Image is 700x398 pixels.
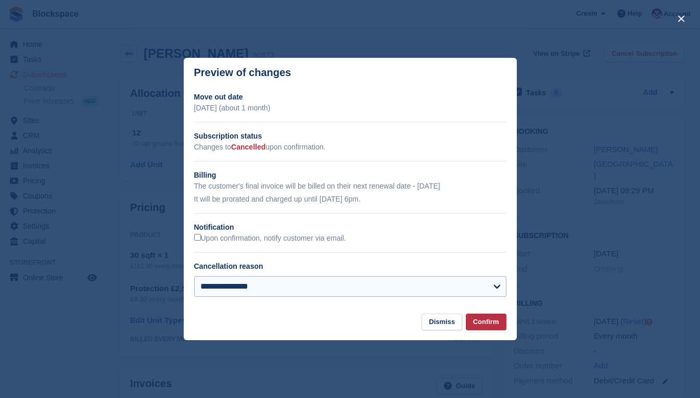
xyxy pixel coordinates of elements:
button: Dismiss [422,314,462,331]
h2: Billing [194,170,506,181]
button: Confirm [466,314,506,331]
p: [DATE] (about 1 month) [194,103,506,114]
span: Cancelled [231,143,265,151]
input: Upon confirmation, notify customer via email. [194,234,201,241]
h2: Move out date [194,92,506,103]
button: close [673,10,690,27]
p: Preview of changes [194,67,291,79]
label: Upon confirmation, notify customer via email. [194,234,346,243]
p: It will be prorated and charged up until [DATE] 6pm. [194,194,506,205]
h2: Notification [194,222,506,233]
h2: Subscription status [194,131,506,142]
p: Changes to upon confirmation. [194,142,506,153]
label: Cancellation reason [194,262,263,270]
p: The customer's final invoice will be billed on their next renewal date - [DATE] [194,181,506,192]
